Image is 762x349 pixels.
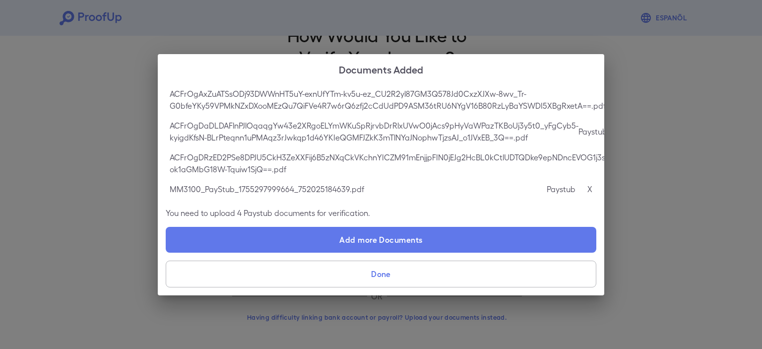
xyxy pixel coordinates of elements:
p: X [587,183,592,195]
h2: Documents Added [158,54,604,84]
p: ACFrOgAxZuATSsODj93DWWnHT5uY-exnUfYTm-kv5u-ez_CU2R2yl87GM3Q578Jd0CxzXJXw-8wv_Tr-G0bfeYKy59VPMkNZx... [170,88,606,112]
button: Done [166,261,596,287]
p: You need to upload 4 Paystub documents for verification. [166,207,596,219]
p: Paystub [547,183,575,195]
label: Add more Documents [166,227,596,253]
p: MM3100_PayStub_1755297999664_752025184639.pdf [170,183,364,195]
p: Paystub [578,126,607,138]
p: ACFrOgDaDLDAFlnPJlOqaqgYw43e2XRgoELYmWKuSpRjrvbDrRlxUVwO0jAcs9pHyVaWPazTKBoUj3y5t0_yFgCyb5-kyigdK... [170,120,578,143]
